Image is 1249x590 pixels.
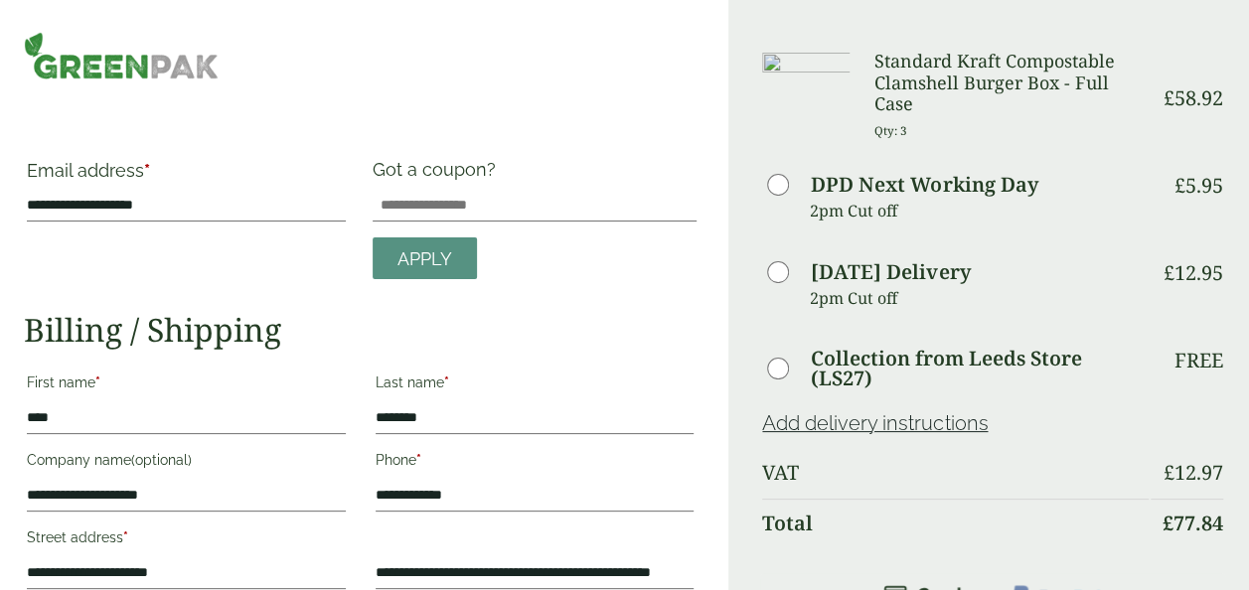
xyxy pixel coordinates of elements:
h2: Billing / Shipping [24,311,697,349]
abbr: required [444,374,449,390]
small: Qty: 3 [873,123,906,138]
bdi: 12.95 [1164,259,1223,286]
span: £ [1164,459,1174,486]
label: Street address [27,523,346,557]
span: £ [1164,259,1174,286]
label: Collection from Leeds Store (LS27) [811,349,1149,388]
abbr: required [144,160,150,181]
label: First name [27,369,346,402]
label: Email address [27,162,346,190]
span: £ [1164,84,1174,111]
span: (optional) [131,452,192,468]
a: Apply [373,237,477,280]
label: Phone [376,446,695,480]
label: [DATE] Delivery [811,262,970,282]
th: VAT [762,449,1149,497]
label: Got a coupon? [373,159,504,190]
abbr: required [416,452,421,468]
span: Apply [397,248,452,270]
span: £ [1174,172,1185,199]
bdi: 77.84 [1163,510,1223,536]
label: Last name [376,369,695,402]
label: Company name [27,446,346,480]
bdi: 12.97 [1164,459,1223,486]
bdi: 58.92 [1164,84,1223,111]
p: Free [1174,349,1223,372]
th: Total [762,499,1149,547]
h3: Standard Kraft Compostable Clamshell Burger Box - Full Case [873,51,1149,115]
abbr: required [123,529,128,545]
img: GreenPak Supplies [24,32,219,79]
span: £ [1163,510,1173,536]
p: 2pm Cut off [810,196,1149,225]
p: 2pm Cut off [810,283,1149,313]
abbr: required [95,374,100,390]
a: Add delivery instructions [762,411,988,435]
bdi: 5.95 [1174,172,1223,199]
label: DPD Next Working Day [811,175,1037,195]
